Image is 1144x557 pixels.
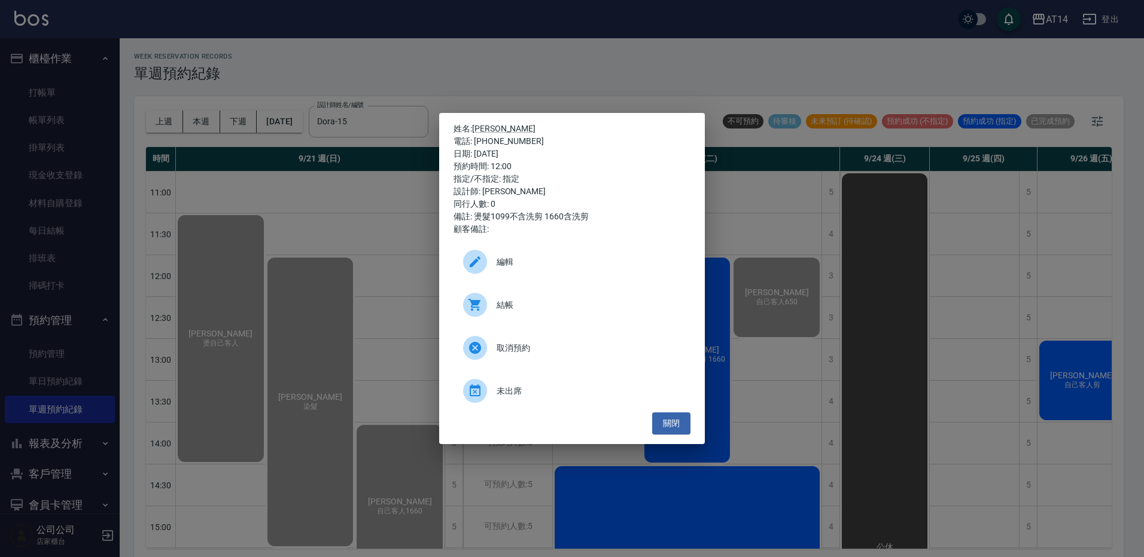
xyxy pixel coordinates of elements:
[454,331,690,365] div: 取消預約
[454,185,690,198] div: 設計師: [PERSON_NAME]
[454,245,690,288] a: 編輯
[497,385,681,397] span: 未出席
[497,299,681,311] span: 結帳
[454,135,690,148] div: 電話: [PHONE_NUMBER]
[454,160,690,173] div: 預約時間: 12:00
[454,198,690,210] div: 同行人數: 0
[652,412,690,434] button: 關閉
[472,124,536,133] a: [PERSON_NAME]
[454,223,690,235] div: 顧客備註:
[454,288,690,322] div: 結帳
[454,123,690,135] p: 姓名:
[454,245,690,278] div: 編輯
[454,148,690,160] div: 日期: [DATE]
[454,374,690,408] div: 未出席
[454,210,690,223] div: 備註: 燙髮1099不含洗剪 1660含洗剪
[454,288,690,331] a: 結帳
[454,173,690,185] div: 指定/不指定: 指定
[497,342,681,354] span: 取消預約
[497,256,681,268] span: 編輯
